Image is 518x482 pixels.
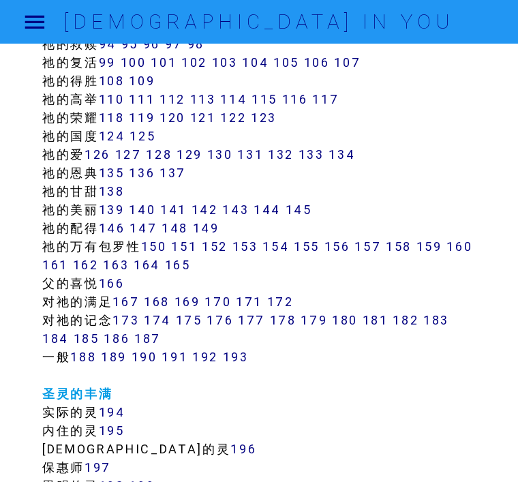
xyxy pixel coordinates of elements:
a: 178 [270,312,296,328]
a: 146 [99,220,125,236]
a: 188 [70,349,96,365]
a: 153 [232,239,258,254]
a: 189 [101,349,127,365]
a: 157 [354,239,381,254]
a: 103 [212,55,238,70]
a: 117 [312,91,339,107]
a: 144 [254,202,281,217]
a: 122 [220,110,246,125]
a: 173 [112,312,139,328]
a: 159 [416,239,442,254]
a: 191 [162,349,187,365]
a: 110 [99,91,125,107]
a: 118 [99,110,125,125]
a: 107 [334,55,361,70]
a: 167 [112,294,139,310]
a: 197 [85,460,111,475]
a: 186 [104,331,129,346]
a: 180 [332,312,358,328]
a: 109 [129,73,155,89]
a: 132 [268,147,294,162]
a: 119 [129,110,155,125]
a: 97 [165,36,183,52]
a: 115 [252,91,277,107]
a: 139 [99,202,125,217]
a: 163 [103,257,129,273]
a: 192 [192,349,218,365]
a: 143 [222,202,249,217]
a: 128 [146,147,172,162]
a: 183 [423,312,449,328]
a: 164 [134,257,160,273]
a: 100 [121,55,147,70]
a: 148 [162,220,188,236]
a: 161 [42,257,68,273]
a: 179 [301,312,327,328]
a: 165 [165,257,191,273]
a: 94 [99,36,117,52]
a: 156 [324,239,350,254]
a: 142 [192,202,218,217]
a: 194 [99,404,125,420]
a: 116 [282,91,308,107]
a: 182 [393,312,418,328]
a: 111 [129,91,155,107]
a: 138 [99,183,125,199]
a: 134 [329,147,355,162]
a: 124 [99,128,125,144]
a: 112 [159,91,185,107]
iframe: Chat [460,421,508,472]
a: 170 [204,294,231,310]
a: 108 [99,73,125,89]
a: 172 [267,294,294,310]
a: 195 [99,423,125,438]
a: 168 [144,294,170,310]
a: 圣灵的丰满 [42,386,112,402]
a: 126 [85,147,110,162]
a: 174 [144,312,171,328]
a: 133 [299,147,324,162]
a: 169 [174,294,200,310]
a: 158 [386,239,412,254]
a: 155 [294,239,320,254]
a: 152 [202,239,228,254]
a: 145 [286,202,312,217]
a: 99 [99,55,116,70]
a: 121 [190,110,216,125]
a: 177 [238,312,265,328]
a: 166 [99,275,125,291]
a: 162 [73,257,99,273]
a: 102 [181,55,207,70]
a: 193 [223,349,249,365]
a: 130 [207,147,233,162]
a: 129 [177,147,202,162]
a: 187 [134,331,161,346]
a: 106 [304,55,330,70]
a: 176 [207,312,233,328]
a: 190 [132,349,157,365]
a: 105 [273,55,299,70]
a: 104 [242,55,269,70]
a: 137 [159,165,186,181]
a: 125 [129,128,155,144]
a: 123 [251,110,277,125]
a: 131 [237,147,263,162]
a: 98 [187,36,204,52]
a: 95 [121,36,138,52]
a: 175 [176,312,202,328]
a: 140 [129,202,155,217]
a: 184 [42,331,69,346]
a: 196 [230,441,256,457]
a: 96 [143,36,160,52]
a: 113 [190,91,216,107]
a: 181 [363,312,388,328]
a: 160 [446,239,472,254]
a: 127 [115,147,142,162]
a: 149 [193,220,219,236]
a: 136 [129,165,155,181]
a: 151 [171,239,197,254]
a: 101 [151,55,177,70]
a: 114 [220,91,247,107]
a: 141 [160,202,187,217]
a: 171 [236,294,262,310]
